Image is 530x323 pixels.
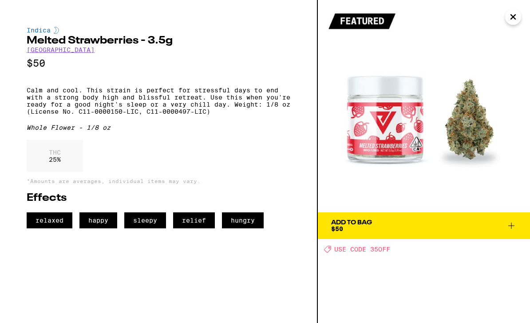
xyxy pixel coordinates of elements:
span: hungry [222,212,264,228]
p: $50 [27,58,290,69]
p: THC [49,149,61,156]
span: relaxed [27,212,72,228]
span: relief [173,212,215,228]
div: Whole Flower - 1/8 oz [27,124,290,131]
span: $50 [331,225,343,232]
h2: Effects [27,193,290,203]
span: happy [79,212,117,228]
p: Calm and cool. This strain is perfect for stressful days to end with a strong body high and bliss... [27,87,290,115]
div: Indica [27,27,290,34]
div: 25 % [27,140,83,172]
p: *Amounts are averages, individual items may vary. [27,178,290,184]
h2: Melted Strawberries - 3.5g [27,36,290,46]
img: indicaColor.svg [54,27,59,34]
span: USE CODE 35OFF [334,246,390,253]
div: Add To Bag [331,219,372,226]
a: [GEOGRAPHIC_DATA] [27,46,95,53]
button: Close [505,9,521,25]
span: Hi. Need any help? [5,6,64,13]
button: Add To Bag$50 [318,212,530,239]
span: sleepy [124,212,166,228]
